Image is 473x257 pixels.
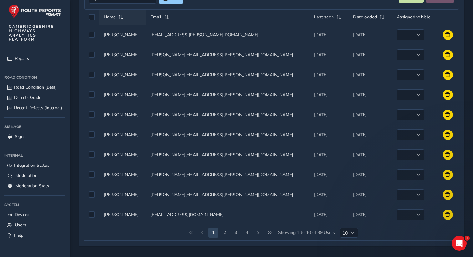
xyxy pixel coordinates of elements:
[89,191,95,198] div: Select auth0|689a0f064b9023d3aae09759
[340,228,348,237] span: 10
[99,105,146,125] td: [PERSON_NAME]
[99,65,146,85] td: [PERSON_NAME]
[15,212,29,218] span: Devices
[89,211,95,218] div: Select auth0|688c9948ed0800eea85e339b
[146,125,309,145] td: [PERSON_NAME][EMAIL_ADDRESS][PERSON_NAME][DOMAIN_NAME]
[89,72,95,78] div: Select auth0|689dbace3d191aa8afe1df63
[99,25,146,45] td: [PERSON_NAME]
[146,45,309,65] td: [PERSON_NAME][EMAIL_ADDRESS][PERSON_NAME][DOMAIN_NAME]
[15,183,49,189] span: Moderation Stats
[4,73,65,82] div: Road Condition
[89,91,95,98] div: Select auth0|688b40323bfb6caf90d7abb7
[146,85,309,105] td: [PERSON_NAME][EMAIL_ADDRESS][PERSON_NAME][DOMAIN_NAME]
[14,84,57,90] span: Road Condition (Beta)
[310,85,349,105] td: [DATE]
[349,65,392,85] td: [DATE]
[14,95,41,101] span: Defects Guide
[4,181,65,191] a: Moderation Stats
[220,228,230,238] button: Page 3
[15,56,29,62] span: Repairs
[349,145,392,165] td: [DATE]
[4,122,65,131] div: Signage
[310,45,349,65] td: [DATE]
[14,105,62,111] span: Recent Defects (Internal)
[146,145,309,165] td: [PERSON_NAME][EMAIL_ADDRESS][PERSON_NAME][DOMAIN_NAME]
[314,14,334,20] span: Last seen
[452,236,467,251] iframe: Intercom live chat
[265,228,275,238] button: Last Page
[465,236,470,241] span: 1
[14,162,49,168] span: Integration Status
[146,65,309,85] td: [PERSON_NAME][EMAIL_ADDRESS][PERSON_NAME][DOMAIN_NAME]
[4,200,65,210] div: System
[99,145,146,165] td: [PERSON_NAME]
[89,52,95,58] div: Select auth0|689b0f666642d856d54029e7
[99,85,146,105] td: [PERSON_NAME]
[349,125,392,145] td: [DATE]
[146,205,309,225] td: [EMAIL_ADDRESS][DOMAIN_NAME]
[4,220,65,230] a: Users
[208,228,218,238] button: Page 2
[397,14,430,20] span: Assigned vehicle
[4,160,65,171] a: Integration Status
[4,82,65,92] a: Road Condition (Beta)
[89,32,95,38] div: Select auth0|688c9952930a95f72b987527
[15,222,26,228] span: Users
[349,185,392,205] td: [DATE]
[4,131,65,142] a: Signs
[349,85,392,105] td: [DATE]
[310,125,349,145] td: [DATE]
[89,151,95,158] div: Select auth0|68a46cf3c164a98312a61b35
[349,205,392,225] td: [DATE]
[310,165,349,185] td: [DATE]
[349,45,392,65] td: [DATE]
[4,230,65,240] a: Help
[146,185,309,205] td: [PERSON_NAME][EMAIL_ADDRESS][PERSON_NAME][DOMAIN_NAME]
[15,134,26,140] span: Signs
[310,65,349,85] td: [DATE]
[310,145,349,165] td: [DATE]
[276,228,337,238] span: Showing 1 to 10 of 39 Users
[146,165,309,185] td: [PERSON_NAME][EMAIL_ADDRESS][PERSON_NAME][DOMAIN_NAME]
[99,185,146,205] td: [PERSON_NAME]
[9,24,54,42] span: CAMBRIDGESHIRE HIGHWAYS ANALYTICS PLATFORM
[9,4,61,18] img: rr logo
[15,173,38,179] span: Moderation
[310,105,349,125] td: [DATE]
[14,232,23,238] span: Help
[349,165,392,185] td: [DATE]
[242,228,252,238] button: Page 5
[349,25,392,45] td: [DATE]
[4,53,65,64] a: Repairs
[348,228,358,237] div: Choose
[4,103,65,113] a: Recent Defects (Internal)
[4,92,65,103] a: Defects Guide
[99,205,146,225] td: [PERSON_NAME]
[146,25,309,45] td: [EMAIL_ADDRESS][PERSON_NAME][DOMAIN_NAME]
[353,14,377,20] span: Date added
[4,210,65,220] a: Devices
[231,228,241,238] button: Page 4
[349,105,392,125] td: [DATE]
[104,14,116,20] span: Name
[89,171,95,178] div: Select auth0|689a0f18105727f41baad395
[99,165,146,185] td: [PERSON_NAME]
[4,171,65,181] a: Moderation
[310,25,349,45] td: [DATE]
[310,205,349,225] td: [DATE]
[99,45,146,65] td: [PERSON_NAME]
[253,228,263,238] button: Next Page
[99,125,146,145] td: [PERSON_NAME]
[89,111,95,118] div: Select auth0|689a0ec23f5161d05f6e2399
[4,151,65,160] div: Internal
[89,131,95,138] div: Select auth0|689a0d878d17715947c3e88e
[146,105,309,125] td: [PERSON_NAME][EMAIL_ADDRESS][PERSON_NAME][DOMAIN_NAME]
[310,185,349,205] td: [DATE]
[150,14,161,20] span: Email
